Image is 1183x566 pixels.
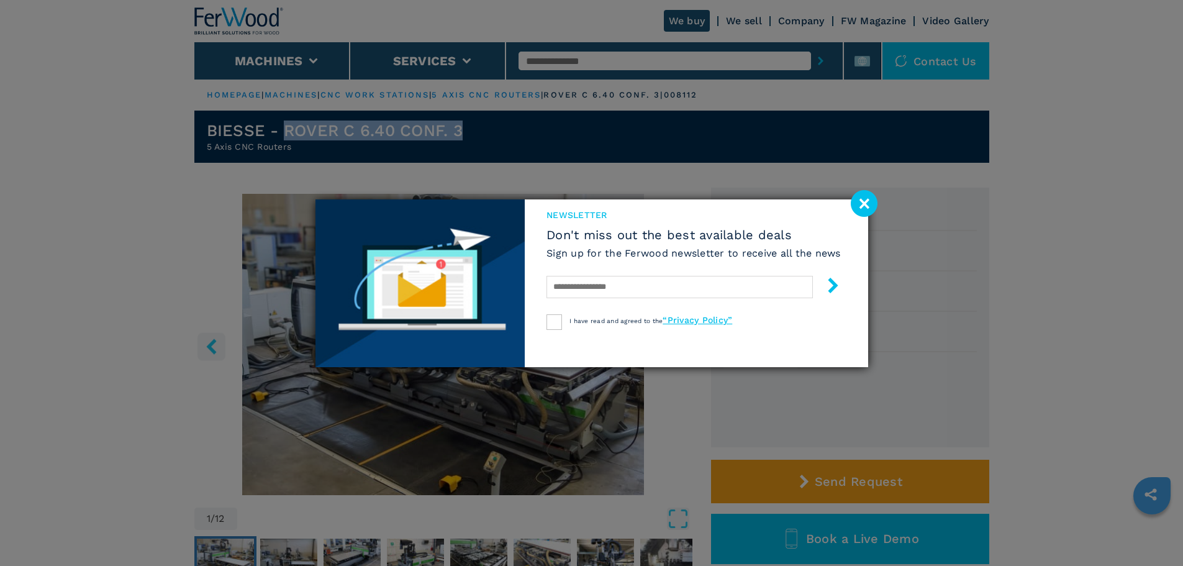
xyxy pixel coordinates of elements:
button: submit-button [813,273,841,302]
h6: Sign up for the Ferwood newsletter to receive all the news [546,246,841,260]
span: Don't miss out the best available deals [546,227,841,242]
img: Newsletter image [315,199,525,367]
a: “Privacy Policy” [663,315,732,325]
span: I have read and agreed to the [569,317,732,324]
span: newsletter [546,209,841,221]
